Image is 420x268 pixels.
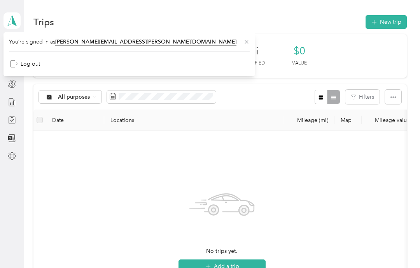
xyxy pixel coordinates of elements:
iframe: Everlance-gr Chat Button Frame [376,224,420,268]
button: New trip [366,15,407,29]
span: You’re signed in as [9,38,250,46]
th: Mileage (mi) [283,110,334,131]
th: Date [46,110,104,131]
div: Log out [10,60,40,68]
span: $0 [294,45,305,57]
p: Value [292,60,307,67]
h1: Trips [33,18,54,26]
button: Filters [345,90,380,104]
th: Map [334,110,362,131]
th: Mileage value [362,110,416,131]
th: Locations [104,110,283,131]
span: All purposes [58,94,90,100]
span: No trips yet. [206,247,238,256]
